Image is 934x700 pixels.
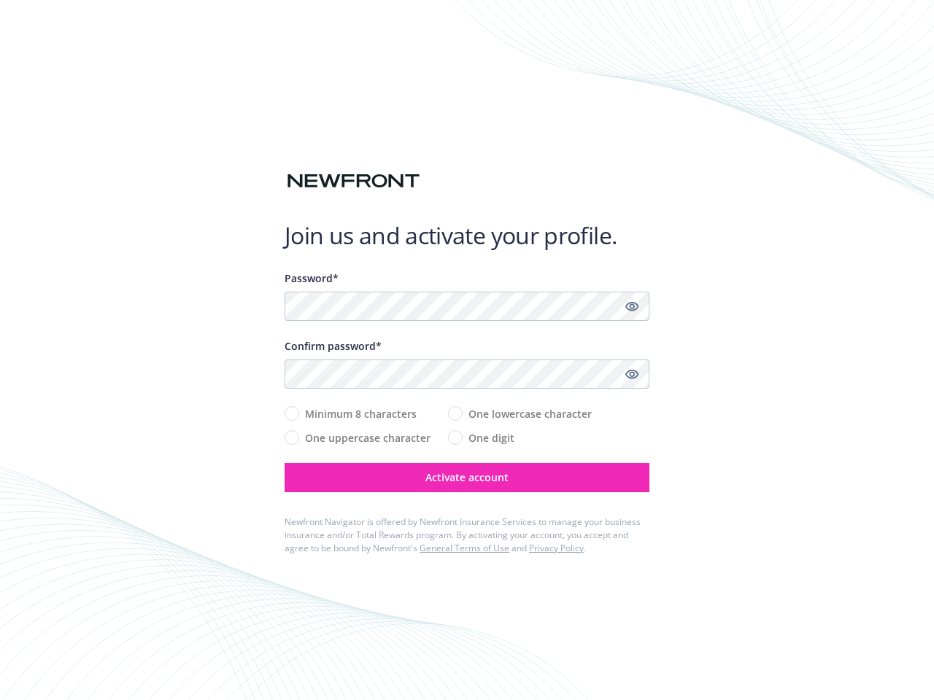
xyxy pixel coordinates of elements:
a: Show password [623,297,641,315]
button: Activate account [285,463,649,492]
span: Activate account [425,470,509,484]
span: One uppercase character [305,430,431,446]
a: Show password [623,365,641,383]
a: Privacy Policy [529,542,584,554]
input: Enter a unique password... [285,292,649,321]
span: One digit [468,430,514,446]
a: General Terms of Use [420,542,509,554]
span: One lowercase character [468,406,592,421]
div: Newfront Navigator is offered by Newfront Insurance Services to manage your business insurance an... [285,516,649,555]
img: Newfront logo [285,168,422,194]
span: Confirm password* [285,339,382,353]
span: Minimum 8 characters [305,406,417,421]
h1: Join us and activate your profile. [285,221,649,250]
span: Password* [285,271,339,285]
input: Confirm your unique password... [285,359,649,389]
